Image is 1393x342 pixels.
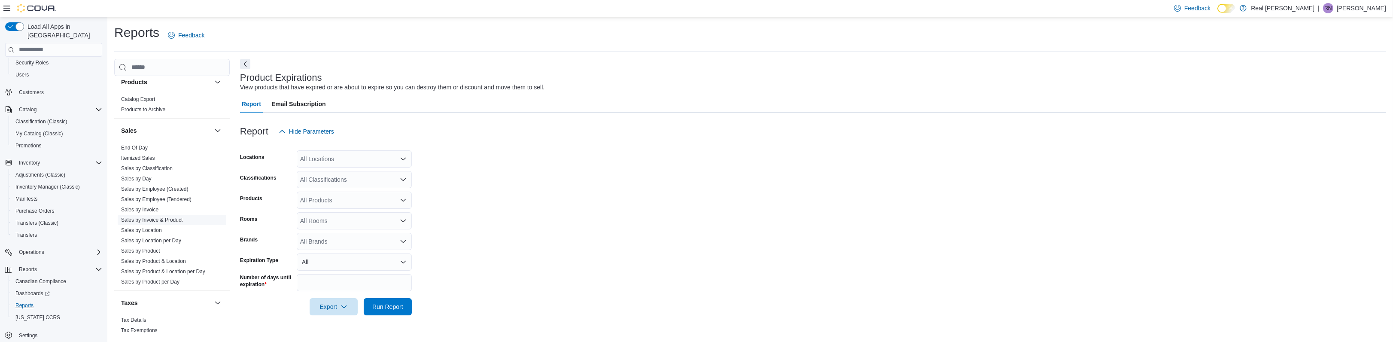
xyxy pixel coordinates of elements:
[15,314,60,321] span: [US_STATE] CCRS
[240,73,322,83] h3: Product Expirations
[121,207,158,213] a: Sales by Invoice
[15,104,40,115] button: Catalog
[213,125,223,136] button: Sales
[12,58,52,68] a: Security Roles
[9,229,106,241] button: Transfers
[240,126,268,137] h3: Report
[121,217,182,223] a: Sales by Invoice & Product
[289,127,334,136] span: Hide Parameters
[121,175,152,182] span: Sales by Day
[15,183,80,190] span: Inventory Manager (Classic)
[15,118,67,125] span: Classification (Classic)
[240,274,293,288] label: Number of days until expiration
[19,249,44,256] span: Operations
[1337,3,1386,13] p: [PERSON_NAME]
[12,128,102,139] span: My Catalog (Classic)
[1323,3,1333,13] div: Rebecca Neddo
[2,246,106,258] button: Operations
[271,95,326,113] span: Email Subscription
[121,155,155,162] span: Itemized Sales
[12,206,58,216] a: Purchase Orders
[121,227,162,234] span: Sales by Location
[2,329,106,341] button: Settings
[1251,3,1314,13] p: Real [PERSON_NAME]
[9,193,106,205] button: Manifests
[12,116,102,127] span: Classification (Classic)
[15,264,40,275] button: Reports
[12,276,70,287] a: Canadian Compliance
[12,194,41,204] a: Manifests
[15,290,50,297] span: Dashboards
[15,142,42,149] span: Promotions
[12,300,102,311] span: Reports
[12,288,102,299] span: Dashboards
[12,312,102,323] span: Washington CCRS
[12,230,40,240] a: Transfers
[121,126,137,135] h3: Sales
[9,205,106,217] button: Purchase Orders
[15,195,37,202] span: Manifests
[121,196,192,202] a: Sales by Employee (Tendered)
[15,247,102,257] span: Operations
[15,87,47,98] a: Customers
[240,236,258,243] label: Brands
[121,237,181,244] span: Sales by Location per Day
[1184,4,1211,12] span: Feedback
[15,330,102,340] span: Settings
[15,247,48,257] button: Operations
[372,302,403,311] span: Run Report
[15,71,29,78] span: Users
[240,174,277,181] label: Classifications
[121,248,160,254] a: Sales by Product
[12,276,102,287] span: Canadian Compliance
[19,266,37,273] span: Reports
[240,216,258,223] label: Rooms
[12,288,53,299] a: Dashboards
[17,4,56,12] img: Cova
[121,196,192,203] span: Sales by Employee (Tendered)
[121,258,186,265] span: Sales by Product & Location
[19,159,40,166] span: Inventory
[12,170,69,180] a: Adjustments (Classic)
[15,59,49,66] span: Security Roles
[1318,3,1320,13] p: |
[12,128,67,139] a: My Catalog (Classic)
[310,298,358,315] button: Export
[2,104,106,116] button: Catalog
[12,218,102,228] span: Transfers (Classic)
[15,220,58,226] span: Transfers (Classic)
[242,95,261,113] span: Report
[121,238,181,244] a: Sales by Location per Day
[114,94,230,118] div: Products
[121,145,148,151] a: End Of Day
[121,96,155,102] a: Catalog Export
[178,31,204,40] span: Feedback
[315,298,353,315] span: Export
[121,206,158,213] span: Sales by Invoice
[15,104,102,115] span: Catalog
[15,158,102,168] span: Inventory
[9,128,106,140] button: My Catalog (Classic)
[114,24,159,41] h1: Reports
[15,130,63,137] span: My Catalog (Classic)
[9,140,106,152] button: Promotions
[12,140,45,151] a: Promotions
[15,302,33,309] span: Reports
[121,327,158,334] span: Tax Exemptions
[1217,4,1235,13] input: Dark Mode
[19,106,36,113] span: Catalog
[12,170,102,180] span: Adjustments (Classic)
[121,269,205,275] a: Sales by Product & Location per Day
[24,22,102,40] span: Load All Apps in [GEOGRAPHIC_DATA]
[15,264,102,275] span: Reports
[121,176,152,182] a: Sales by Day
[15,158,43,168] button: Inventory
[275,123,338,140] button: Hide Parameters
[164,27,208,44] a: Feedback
[121,317,146,323] a: Tax Details
[121,107,165,113] a: Products to Archive
[121,165,173,171] a: Sales by Classification
[297,253,412,271] button: All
